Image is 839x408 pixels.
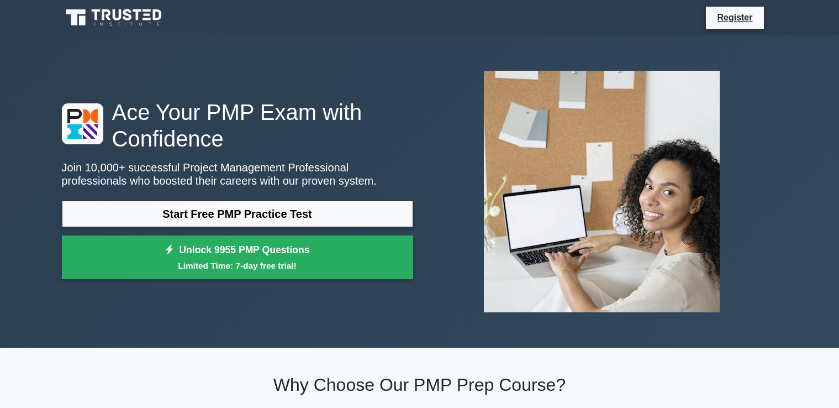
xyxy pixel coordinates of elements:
[62,236,413,280] a: Unlock 9955 PMP QuestionsLimited Time: 7-day free trial!
[62,374,778,395] h2: Why Choose Our PMP Prep Course?
[62,161,413,187] p: Join 10,000+ successful Project Management Professional professionals who boosted their careers w...
[62,201,413,227] a: Start Free PMP Practice Test
[62,99,413,152] h1: Ace Your PMP Exam with Confidence
[76,259,399,272] small: Limited Time: 7-day free trial!
[710,11,759,24] a: Register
